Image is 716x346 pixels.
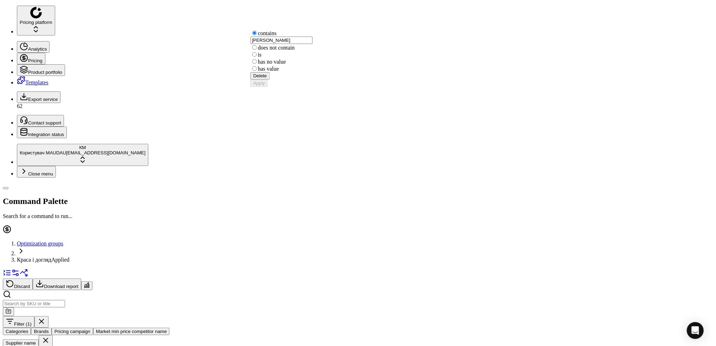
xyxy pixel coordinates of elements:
[3,241,713,263] nav: breadcrumb
[258,30,277,36] label: contains
[17,257,51,263] span: Краса і догляд
[33,278,81,290] button: Download report
[258,52,262,58] label: is
[79,145,86,150] span: КM
[3,187,8,189] button: Toggle Sidebar
[52,328,93,335] button: Pricing campaign
[17,257,713,263] span: Краса і доглядApplied
[20,150,66,155] span: Користувач MAUDAU
[66,150,146,155] span: [EMAIL_ADDRESS][DOMAIN_NAME]
[28,171,53,177] span: Close menu
[17,166,56,178] button: Close menu
[28,70,62,75] span: Product portfolio
[31,328,51,335] button: Brands
[3,300,65,307] input: Search by SKU or title
[17,103,713,109] div: 62
[28,46,47,52] span: Analytics
[25,79,49,85] span: Templates
[17,53,45,64] button: Pricing
[17,6,55,36] button: Pricing platform
[258,66,279,72] label: has value
[17,144,148,166] button: КMКористувач MAUDAU[EMAIL_ADDRESS][DOMAIN_NAME]
[17,79,49,85] a: Templates
[251,72,270,79] button: Delete
[20,20,52,25] span: Pricing platform
[28,120,61,126] span: Contact support
[51,257,70,263] span: Applied
[3,213,713,219] p: Search for a command to run...
[258,45,295,51] label: does not contain
[28,58,43,63] span: Pricing
[93,328,169,335] button: Market min price competitor name
[17,241,63,246] a: Optimization groups
[17,115,64,127] button: Contact support
[17,127,67,138] button: Integration status
[17,41,50,53] button: Analytics
[3,316,34,328] button: Filter (1)
[17,91,60,103] button: Export service
[17,64,65,76] button: Product portfolio
[3,197,713,206] h2: Command Palette
[3,278,33,290] button: Discard
[28,132,64,137] span: Integration status
[28,97,58,102] span: Export service
[251,79,268,87] button: Apply
[3,328,31,335] button: Categories
[258,59,286,65] label: has no value
[687,322,704,339] div: Open Intercom Messenger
